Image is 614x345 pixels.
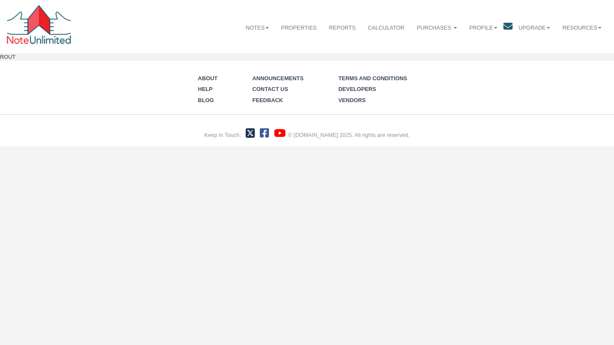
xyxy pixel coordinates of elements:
[204,131,241,139] div: Keep In Touch:
[198,86,213,92] a: Help
[338,75,407,82] a: Terms and Conditions
[338,97,366,103] a: Vendors
[556,18,608,39] a: Resources
[239,18,275,39] a: Notes
[253,97,283,103] a: Feedback
[253,75,304,82] a: Announcements
[463,18,503,39] a: Profile
[198,75,218,82] a: About
[323,18,362,39] a: Reports
[411,18,463,39] a: Purchases
[288,131,410,139] div: © [DOMAIN_NAME] 2025. All rights are reserved.
[253,86,288,92] a: Contact Us
[338,86,376,92] a: Developers
[198,97,214,103] a: Blog
[275,18,323,39] a: Properties
[512,18,556,39] a: Upgrade
[362,18,411,39] a: Calculator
